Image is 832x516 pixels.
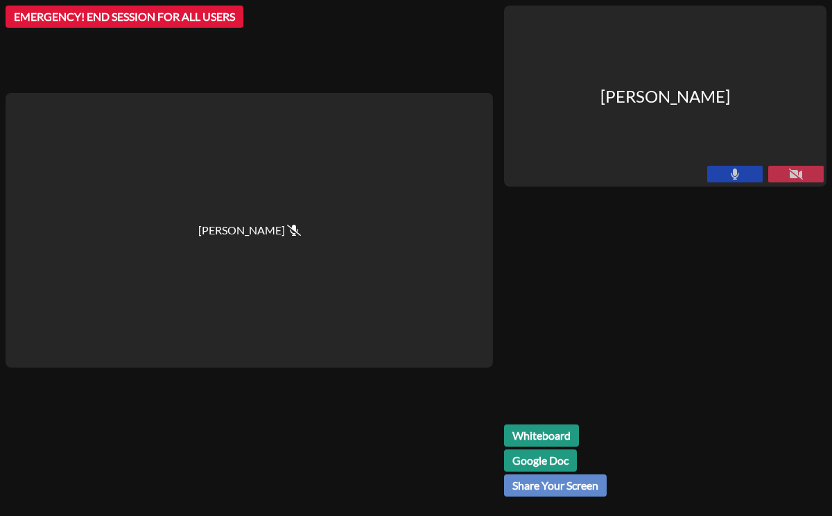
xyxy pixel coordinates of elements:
[504,474,607,497] button: Share Your Screen
[504,424,579,447] a: Whiteboard
[6,6,243,28] button: EMERGENCY! END SESSION FOR ALL USERS
[504,449,577,472] a: Google Doc
[504,6,826,187] div: [PERSON_NAME]
[6,93,493,368] div: [PERSON_NAME]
